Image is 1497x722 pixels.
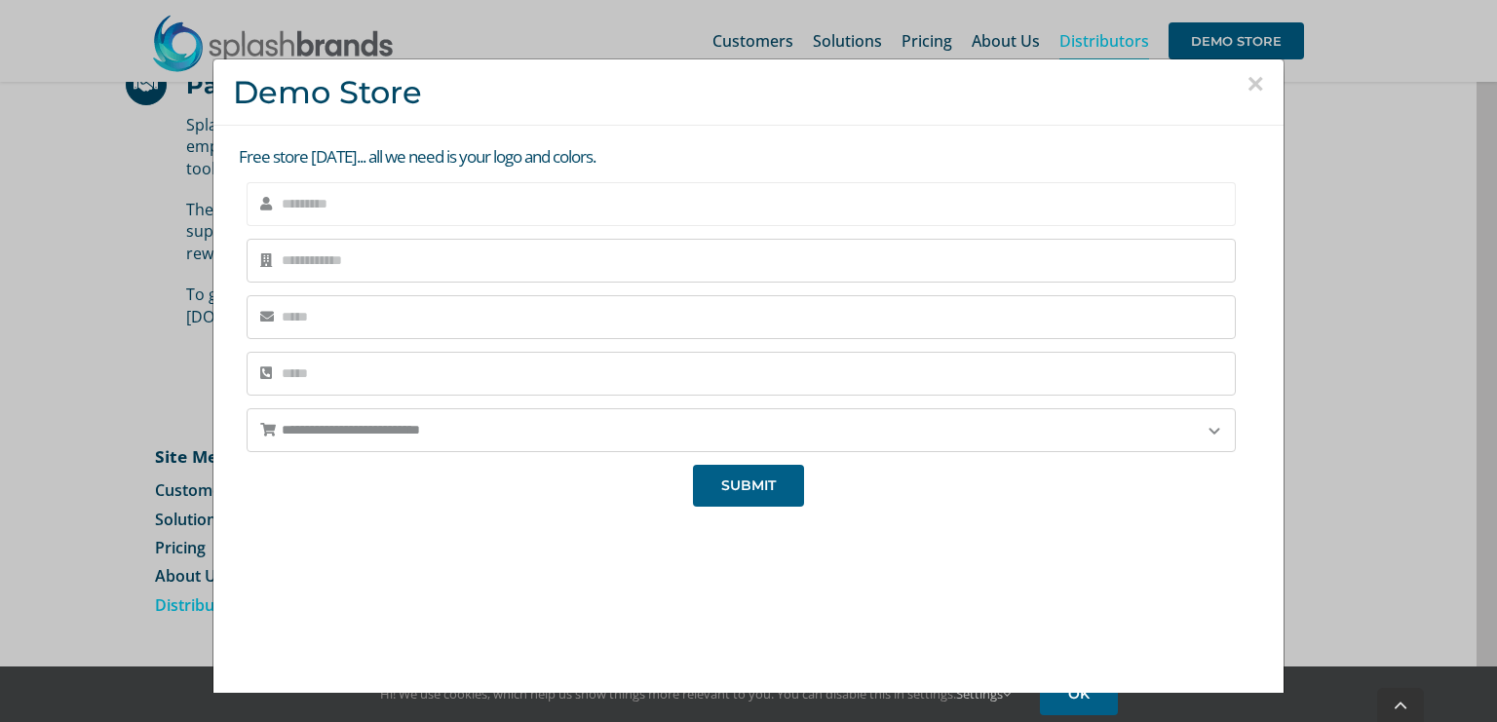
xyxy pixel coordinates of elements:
h3: Demo Store [233,74,1264,110]
button: SUBMIT [693,465,804,507]
span: SUBMIT [721,477,776,494]
button: Close [1247,69,1264,98]
p: Free store [DATE]... all we need is your logo and colors. [239,145,1264,170]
